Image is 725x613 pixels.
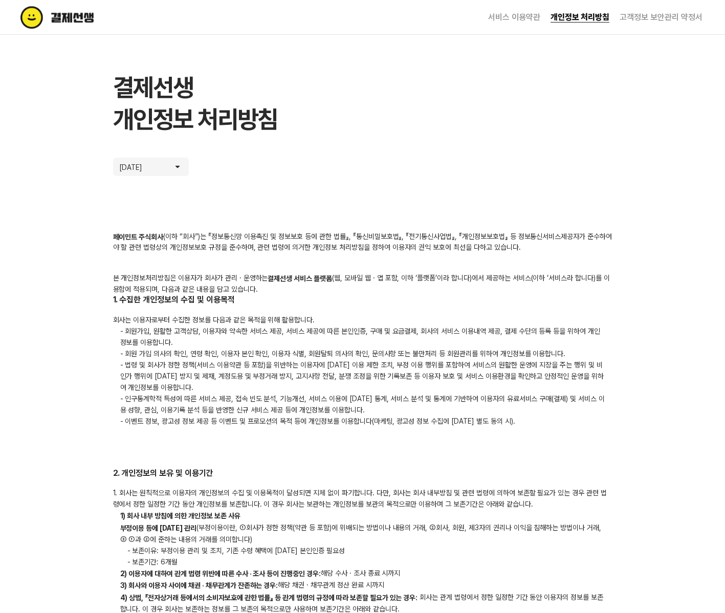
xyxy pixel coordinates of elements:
[113,393,612,415] p: - 인구통계학적 특성에 따른 서비스 제공, 접속 빈도 분석, 기능개선, 서비스 이용에 [DATE] 통계, 서비스 분석 및 통계에 기반하여 이용자의 유료서비스 구매(결제) 및 ...
[113,468,612,479] h2: 2. 개인정보의 보유 및 이용기간
[113,567,612,579] p: 해당 수사 · 조사 종료 시까지
[113,294,612,306] h2: 1. 수집한 개인정보의 수집 및 이용목적
[172,162,183,172] img: arrow icon
[20,6,138,29] img: terms logo
[113,325,612,348] p: - 회원가입, 원활한 고객상담, 이용자와 약속한 서비스 제공, 서비스 제공에 따른 본인인증, 구매 및 요금결제, 회사의 서비스 이용내역 제공, 결제 수단의 등록 등을 위하여 ...
[113,233,164,241] b: 페이민트 주식회사
[113,359,612,393] p: - 법령 및 회사가 정한 정책(서비스 이용약관 등 포함)을 위반하는 이용자에 [DATE] 이용 제한 조치, 부정 이용 행위를 포함하여 서비스의 원활한 운영에 지장을 주는 행위...
[113,158,189,176] button: [DATE]
[113,72,612,135] h1: 결제선생 개인정보 처리방침
[120,594,418,602] b: 4) 상법, 『전자상거래 등에서의 소비자보호에 관한 법률』 등 관계 법령의 규정에 따라 보존할 필요가 있는 경우:
[113,348,612,359] p: - 회원 가입 의사의 확인, 연령 확인, 이용자 본인 확인, 이용자 식별, 회원탈퇴 의사의 확인, 문의사항 또는 불만처리 등 회원관리를 위하여 개인정보를 이용합니다.
[268,275,332,283] b: 결제선생 서비스 플랫폼
[551,12,609,23] a: 개인정보 처리방침
[120,558,185,566] span: - 보존기간: 6개월
[120,512,240,520] b: 1) 회사 내부 방침에 의한 개인정보 보존 사유
[113,314,612,427] div: 회사는 이용자로부터 수집한 정보를 다음과 같은 목적을 위해 활용합니다.
[113,522,612,545] p: (부정이용이란, ①회사가 정한 정책(약관 등 포함)에 위배되는 방법이나 내용의 거래, ②회사, 회원, 제3자의 권리나 이익을 침해하는 방법이나 거래, ③ ①과 ②에 준하는 내...
[120,524,196,532] b: 부정이용 등에 [DATE] 관리
[119,162,150,172] p: [DATE]
[488,12,540,22] a: 서비스 이용약관
[113,579,612,591] p: 해당 채권 · 채무관계 정산 완료 시까지
[120,570,321,578] b: 2) 이용자에 대하여 관계 법령 위반에 따른 수사 · 조사 등이 진행중인 경우:
[620,12,702,22] a: 고객정보 보안관리 약정서
[120,546,352,555] span: - 보존이유: 부정이용 관리 및 조치, 기존 수령 혜택에 [DATE] 본인인증 필요성
[120,582,278,590] b: 3) 회사와 이용자 사이에 채권 · 채무관계가 잔존하는 경우:
[113,415,612,427] p: - 이벤트 정보, 광고성 정보 제공 등 이벤트 및 프로모션의 목적 등에 개인정보를 이용합니다(마케팅, 광고성 정보 수집에 [DATE] 별도 동의 시).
